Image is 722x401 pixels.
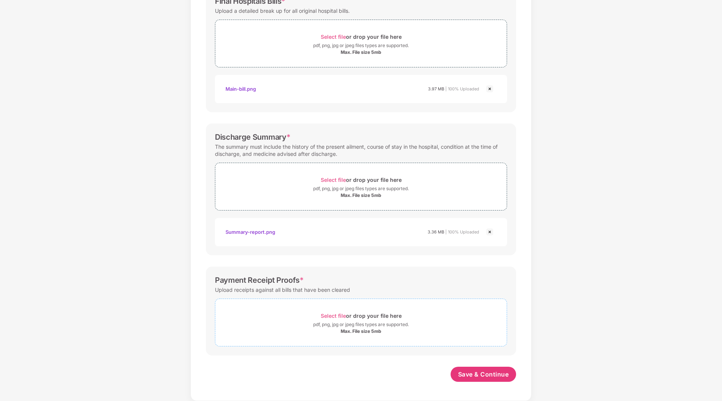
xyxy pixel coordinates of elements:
[341,192,381,198] div: Max. File size 5mb
[445,229,479,235] span: | 100% Uploaded
[321,175,402,185] div: or drop your file here
[451,367,516,382] button: Save & Continue
[321,313,346,319] span: Select file
[215,142,507,159] div: The summary must include the history of the present ailment, course of stay in the hospital, cond...
[341,328,381,334] div: Max. File size 5mb
[321,177,346,183] span: Select file
[428,86,444,91] span: 3.97 MB
[485,84,494,93] img: svg+xml;base64,PHN2ZyBpZD0iQ3Jvc3MtMjR4MjQiIHhtbG5zPSJodHRwOi8vd3d3LnczLm9yZy8yMDAwL3N2ZyIgd2lkdG...
[321,34,346,40] span: Select file
[215,26,507,61] span: Select fileor drop your file herepdf, png, jpg or jpeg files types are supported.Max. File size 5mb
[321,311,402,321] div: or drop your file here
[225,82,256,95] div: Main-bill.png
[445,86,479,91] span: | 100% Uploaded
[215,285,350,295] div: Upload receipts against all bills that have been cleared
[215,133,290,142] div: Discharge Summary
[313,185,409,192] div: pdf, png, jpg or jpeg files types are supported.
[485,227,494,236] img: svg+xml;base64,PHN2ZyBpZD0iQ3Jvc3MtMjR4MjQiIHhtbG5zPSJodHRwOi8vd3d3LnczLm9yZy8yMDAwL3N2ZyIgd2lkdG...
[215,169,507,204] span: Select fileor drop your file herepdf, png, jpg or jpeg files types are supported.Max. File size 5mb
[215,6,350,16] div: Upload a detailed break up for all original hospital bills.
[215,276,304,285] div: Payment Receipt Proofs
[458,370,509,378] span: Save & Continue
[215,305,507,340] span: Select fileor drop your file herepdf, png, jpg or jpeg files types are supported.Max. File size 5mb
[341,49,381,55] div: Max. File size 5mb
[428,229,444,235] span: 3.36 MB
[321,32,402,42] div: or drop your file here
[313,321,409,328] div: pdf, png, jpg or jpeg files types are supported.
[313,42,409,49] div: pdf, png, jpg or jpeg files types are supported.
[225,226,275,238] div: Summary-report.png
